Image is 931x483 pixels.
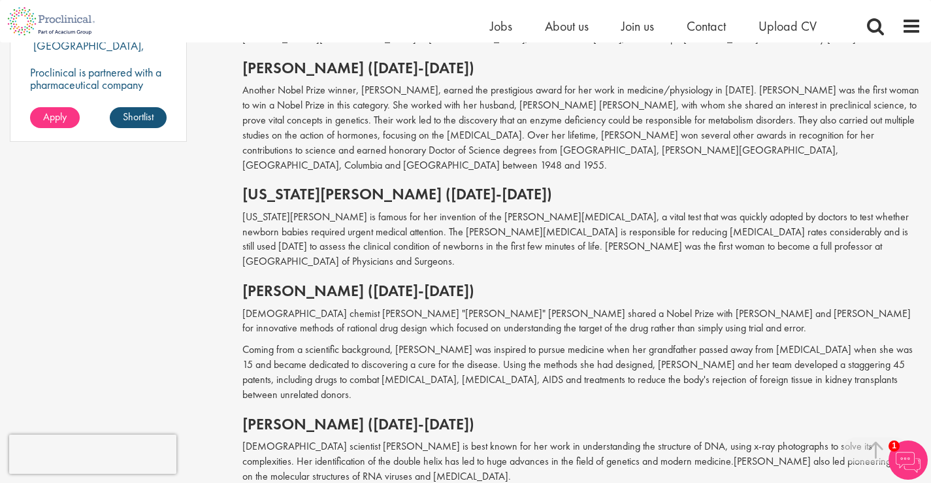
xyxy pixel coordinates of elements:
[490,18,512,35] a: Jobs
[687,18,726,35] a: Contact
[9,435,176,474] iframe: reCAPTCHA
[110,107,167,128] a: Shortlist
[242,454,914,483] span: [PERSON_NAME] also led pioneering work on the molecular structures of RNA viruses and [MEDICAL_DA...
[242,416,921,433] h2: [PERSON_NAME] ([DATE]-[DATE])
[621,18,654,35] a: Join us
[30,107,80,128] a: Apply
[242,59,921,76] h2: [PERSON_NAME] ([DATE]-[DATE])
[242,342,921,402] p: Coming from a scientific background, [PERSON_NAME] was inspired to pursue medicine when her grand...
[242,83,921,173] p: Another Nobel Prize winner, [PERSON_NAME], earned the prestigious award for her work in medicine/...
[30,66,167,141] p: Proclinical is partnered with a pharmaceutical company seeking an IT Application Specialist to jo...
[889,441,900,452] span: 1
[242,210,921,269] p: [US_STATE][PERSON_NAME] is famous for her invention of the [PERSON_NAME][MEDICAL_DATA], a vital t...
[43,110,67,124] span: Apply
[759,18,817,35] a: Upload CV
[545,18,589,35] a: About us
[30,38,144,65] p: [GEOGRAPHIC_DATA], [GEOGRAPHIC_DATA]
[242,186,921,203] h2: [US_STATE][PERSON_NAME] ([DATE]-[DATE])
[889,441,928,480] img: Chatbot
[242,282,921,299] h2: [PERSON_NAME] ([DATE]-[DATE])
[242,307,921,337] p: [DEMOGRAPHIC_DATA] chemist [PERSON_NAME] "[PERSON_NAME]" [PERSON_NAME] shared a Nobel Prize with ...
